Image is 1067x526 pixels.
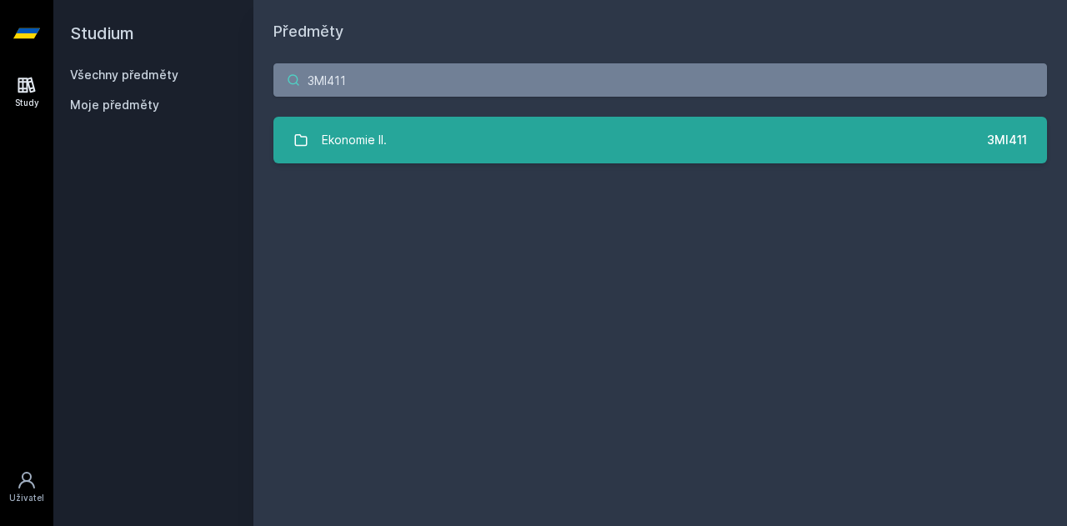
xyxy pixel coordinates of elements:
div: 3MI411 [987,132,1027,148]
div: Study [15,97,39,109]
a: Uživatel [3,462,50,513]
input: Název nebo ident předmětu… [273,63,1047,97]
a: Study [3,67,50,118]
a: Všechny předměty [70,68,178,82]
a: Ekonomie II. 3MI411 [273,117,1047,163]
div: Ekonomie II. [322,123,387,157]
div: Uživatel [9,492,44,504]
h1: Předměty [273,20,1047,43]
span: Moje předměty [70,97,159,113]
